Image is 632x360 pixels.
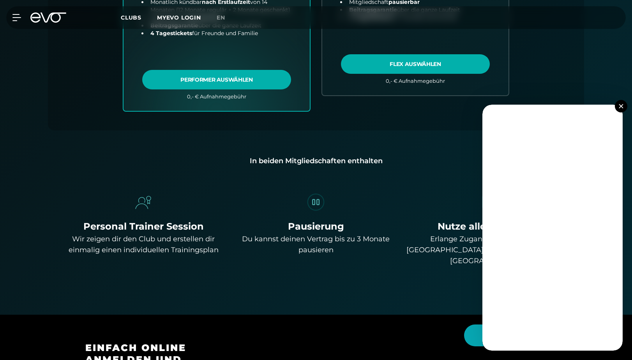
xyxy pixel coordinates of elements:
[60,155,572,166] div: In beiden Mitgliedschaften enthalten
[217,14,225,21] span: en
[478,191,500,213] img: evofitness
[619,104,623,108] img: close.svg
[405,219,572,233] div: Nutze alle EVO Clubs
[233,219,399,233] div: Pausierung
[464,324,616,346] button: Hallo Athlet! Was möchtest du tun?
[157,14,201,21] a: MYEVO LOGIN
[60,219,227,233] div: Personal Trainer Session
[233,233,399,255] div: Du kannst deinen Vertrag bis zu 3 Monate pausieren
[60,233,227,255] div: Wir zeigen dir den Club und erstellen dir einmalig einen individuellen Trainingsplan
[121,14,141,21] span: Clubs
[305,191,327,213] img: evofitness
[121,14,157,21] a: Clubs
[405,233,572,266] div: Erlange Zugang zu allen Clubs in [GEOGRAPHIC_DATA], [GEOGRAPHIC_DATA] & [GEOGRAPHIC_DATA]
[217,13,235,22] a: en
[132,191,154,213] img: evofitness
